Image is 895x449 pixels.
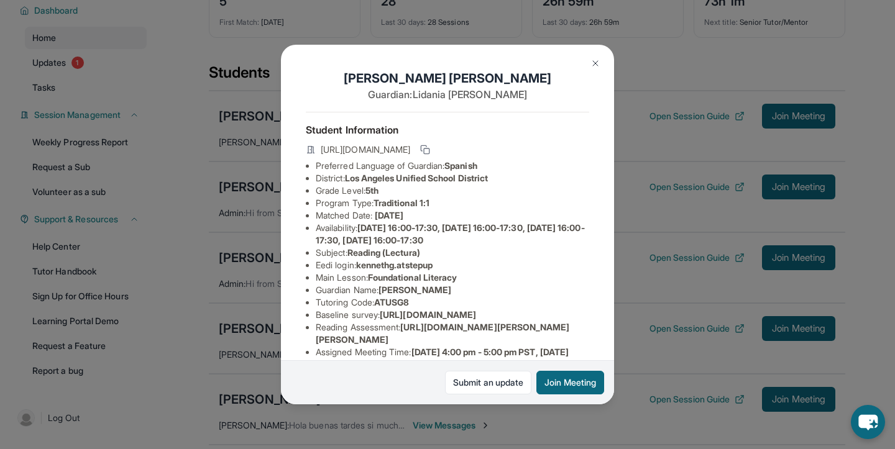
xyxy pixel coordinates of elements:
span: 5th [365,185,379,196]
li: Availability: [316,222,589,247]
li: Program Type: [316,197,589,209]
li: Matched Date: [316,209,589,222]
span: Los Angeles Unified School District [345,173,488,183]
span: [PERSON_NAME] [379,284,451,295]
button: chat-button [851,405,885,439]
img: Close Icon [590,58,600,68]
li: Guardian Name : [316,284,589,296]
span: kennethg.atstepup [356,260,433,270]
span: [URL][DOMAIN_NAME] [380,309,476,320]
span: Foundational Literacy [368,272,457,283]
li: Assigned Meeting Time : [316,346,589,371]
span: [URL][DOMAIN_NAME] [321,143,410,156]
button: Copy link [418,142,433,157]
h1: [PERSON_NAME] [PERSON_NAME] [306,70,589,87]
span: Spanish [444,160,477,171]
span: [DATE] 4:00 pm - 5:00 pm PST, [DATE] 4:00 pm - 5:00 pm PST [316,347,569,370]
li: Subject : [316,247,589,259]
span: Traditional 1:1 [374,197,429,208]
li: Preferred Language of Guardian: [316,160,589,172]
a: Submit an update [445,371,531,394]
span: [DATE] 16:00-17:30, [DATE] 16:00-17:30, [DATE] 16:00-17:30, [DATE] 16:00-17:30 [316,222,585,245]
li: District: [316,172,589,184]
h4: Student Information [306,122,589,137]
span: [URL][DOMAIN_NAME][PERSON_NAME][PERSON_NAME] [316,322,570,345]
li: Reading Assessment : [316,321,589,346]
span: ATUSG8 [374,297,409,307]
li: Baseline survey : [316,309,589,321]
button: Join Meeting [536,371,604,394]
li: Main Lesson : [316,271,589,284]
li: Tutoring Code : [316,296,589,309]
li: Grade Level: [316,184,589,197]
li: Eedi login : [316,259,589,271]
span: Reading (Lectura) [347,247,420,258]
span: [DATE] [375,210,403,220]
p: Guardian: Lidania [PERSON_NAME] [306,87,589,102]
